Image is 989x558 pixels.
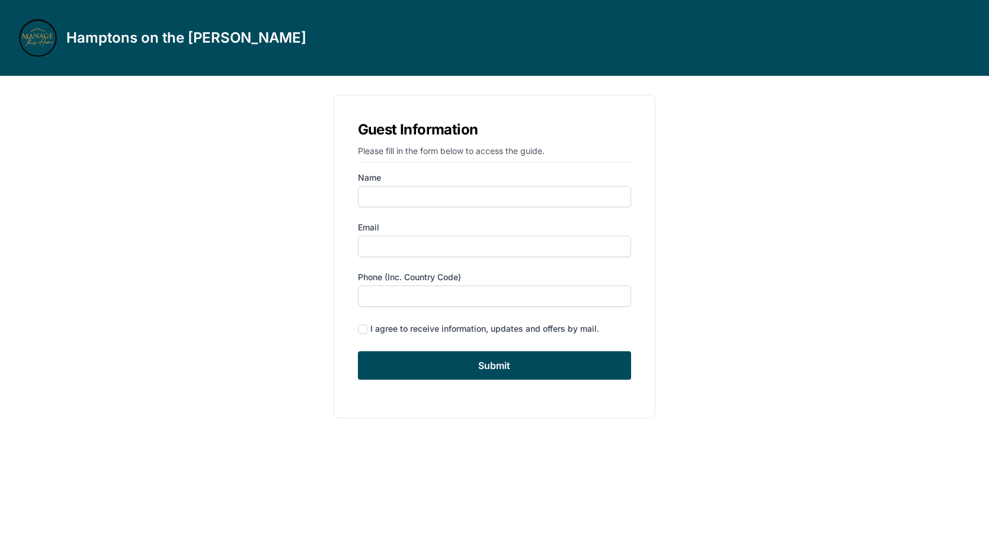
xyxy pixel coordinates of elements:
h3: Hamptons on the [PERSON_NAME] [66,28,306,47]
label: Name [358,172,632,184]
label: Phone (inc. country code) [358,271,632,283]
p: Please fill in the form below to access the guide. [358,145,632,162]
a: Hamptons on the [PERSON_NAME] [19,19,306,57]
div: I agree to receive information, updates and offers by mail. [370,323,599,335]
label: Email [358,222,632,233]
h1: Guest Information [358,119,632,140]
input: Submit [358,351,632,380]
img: 0gd5q1mryxf99wh8o9ohubavf23j [19,19,57,57]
